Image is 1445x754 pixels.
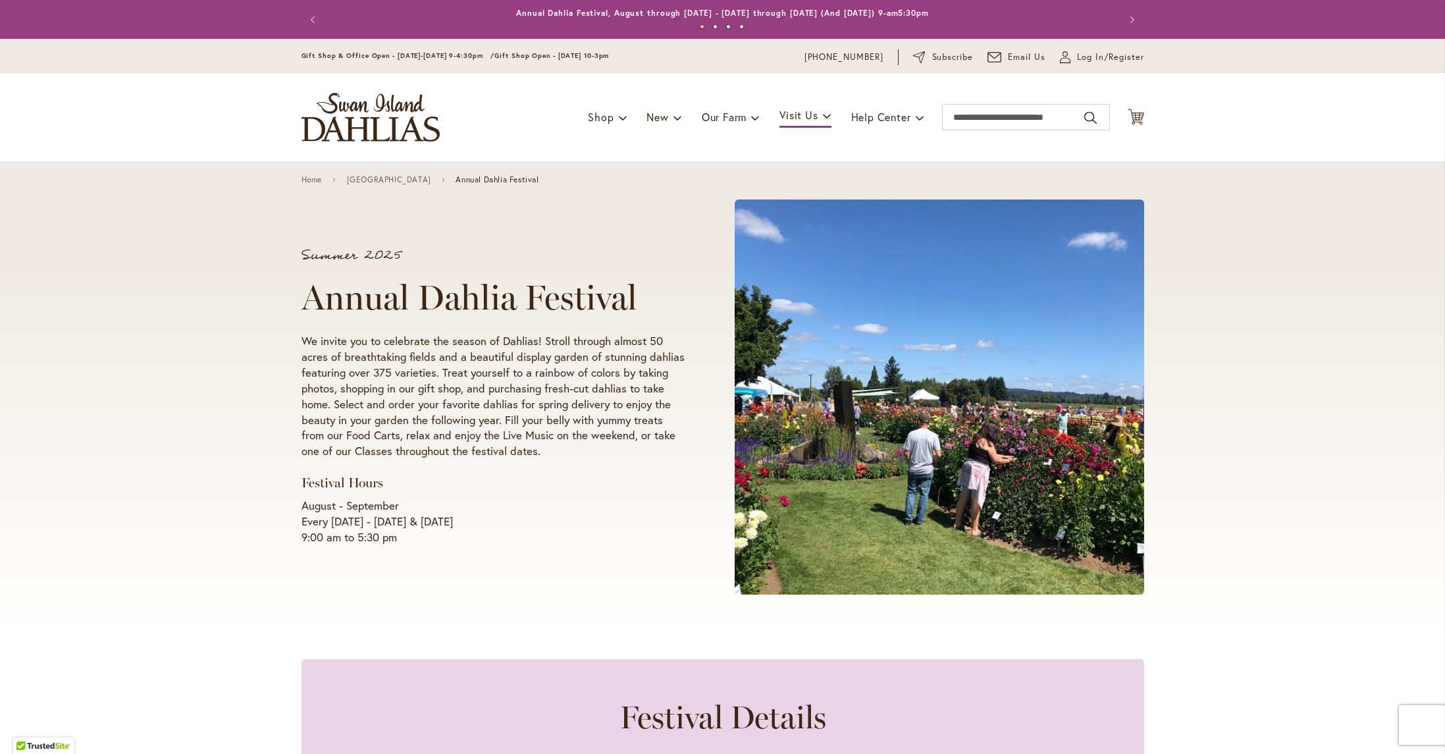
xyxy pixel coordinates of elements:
span: Log In/Register [1077,51,1144,64]
a: Annual Dahlia Festival, August through [DATE] - [DATE] through [DATE] (And [DATE]) 9-am5:30pm [516,8,929,18]
a: Log In/Register [1060,51,1144,64]
span: New [646,110,668,124]
a: Subscribe [913,51,973,64]
button: 3 of 4 [726,24,731,29]
h1: Annual Dahlia Festival [302,278,685,317]
h3: Festival Hours [302,475,685,491]
a: [GEOGRAPHIC_DATA] [347,175,431,184]
button: Next [1118,7,1144,33]
a: Home [302,175,322,184]
a: store logo [302,93,440,142]
span: Email Us [1008,51,1045,64]
button: 1 of 4 [700,24,704,29]
span: Annual Dahlia Festival [456,175,539,184]
span: Subscribe [932,51,974,64]
span: Shop [588,110,614,124]
p: We invite you to celebrate the season of Dahlias! Stroll through almost 50 acres of breathtaking ... [302,333,685,460]
p: August - September Every [DATE] - [DATE] & [DATE] 9:00 am to 5:30 pm [302,498,685,545]
span: Visit Us [779,108,818,122]
a: Email Us [987,51,1045,64]
button: Previous [302,7,328,33]
span: Help Center [851,110,911,124]
button: 2 of 4 [713,24,718,29]
h2: Festival Details [341,699,1105,736]
span: Our Farm [702,110,747,124]
span: Gift Shop & Office Open - [DATE]-[DATE] 9-4:30pm / [302,51,495,60]
span: Gift Shop Open - [DATE] 10-3pm [494,51,609,60]
p: Summer 2025 [302,249,685,262]
a: [PHONE_NUMBER] [804,51,884,64]
button: 4 of 4 [739,24,744,29]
